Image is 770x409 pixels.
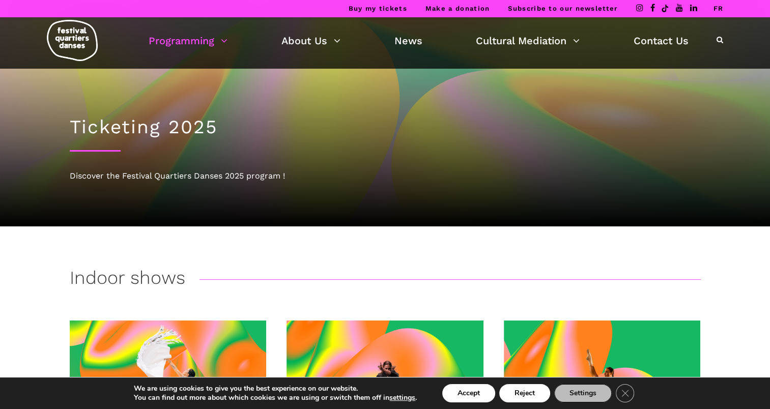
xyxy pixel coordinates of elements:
a: Programming [149,32,227,49]
button: settings [389,393,415,402]
a: Contact Us [634,32,689,49]
a: Cultural Mediation [476,32,580,49]
h3: Indoor shows [70,267,185,293]
button: Reject [499,384,550,402]
a: About Us [281,32,340,49]
p: We are using cookies to give you the best experience on our website. [134,384,417,393]
a: Subscribe to our newsletter [508,5,617,12]
a: News [394,32,422,49]
p: You can find out more about which cookies we are using or switch them off in . [134,393,417,402]
a: Buy my tickets [349,5,407,12]
a: FR [713,5,723,12]
div: Discover the Festival Quartiers Danses 2025 program ! [70,169,701,183]
a: Make a donation [425,5,490,12]
button: Settings [554,384,612,402]
h1: Ticketing 2025 [70,116,701,138]
button: Close GDPR Cookie Banner [616,384,634,402]
img: logo-fqd-med [47,20,98,61]
button: Accept [442,384,495,402]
